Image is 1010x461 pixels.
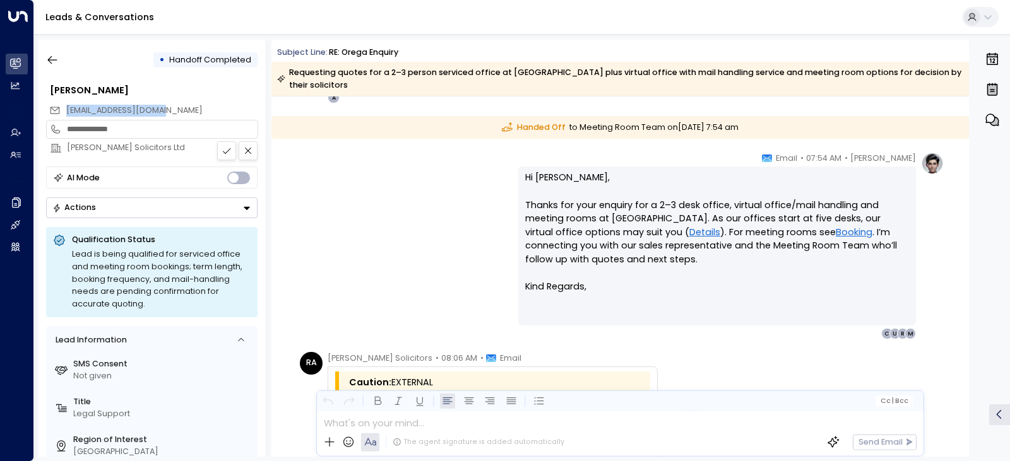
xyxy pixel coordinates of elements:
[45,11,154,23] a: Leads & Conversations
[67,172,100,184] div: AI Mode
[51,334,126,346] div: Lead Information
[73,370,253,382] div: Not given
[500,352,521,365] span: Email
[73,446,253,458] div: [GEOGRAPHIC_DATA]
[525,171,909,280] p: Hi [PERSON_NAME], Thanks for your enquiry for a 2–3 desk office, virtual office/mail handling and...
[889,328,901,339] div: U
[46,197,258,218] div: Button group with a nested menu
[46,197,258,218] button: Actions
[836,226,872,240] a: Booking
[806,152,841,165] span: 07:54 AM
[921,152,944,175] img: profile-logo.png
[845,152,848,165] span: •
[73,396,253,408] label: Title
[689,226,720,240] a: Details
[52,202,96,213] div: Actions
[271,116,969,139] div: to Meeting Room Team on [DATE] 7:54 am
[349,376,391,390] span: Caution:
[880,397,908,405] span: Cc Bcc
[525,280,586,294] span: Kind Regards,
[50,84,258,98] div: [PERSON_NAME]
[881,328,893,339] div: C
[277,47,328,57] span: Subject Line:
[876,395,913,406] button: Cc|Bcc
[73,358,253,370] label: SMS Consent
[800,152,804,165] span: •
[66,105,203,115] span: [EMAIL_ADDRESS][DOMAIN_NAME]
[159,50,165,70] div: •
[436,352,439,365] span: •
[73,408,253,420] div: Legal Support
[320,394,336,409] button: Undo
[72,248,251,310] div: Lead is being qualified for serviced office and meeting room bookings; term length, booking frequ...
[66,105,203,117] span: info@reenanderson.com
[72,234,251,245] p: Qualification Status
[169,54,251,65] span: Handoff Completed
[277,66,962,91] div: Requesting quotes for a 2–3 person serviced office at [GEOGRAPHIC_DATA] plus virtual office with ...
[897,328,908,339] div: R
[892,397,894,405] span: |
[480,352,484,365] span: •
[850,152,916,165] span: [PERSON_NAME]
[502,122,566,134] span: Handed Off
[73,434,253,446] label: Region of Interest
[300,352,323,375] div: RA
[342,394,357,409] button: Redo
[905,328,916,339] div: M
[441,352,477,365] span: 08:06 AM
[67,142,258,154] div: [PERSON_NAME] Solicitors Ltd
[393,437,564,447] div: The agent signature is added automatically
[349,376,647,390] div: EXTERNAL
[328,91,339,103] div: A
[329,47,398,59] div: RE: Orega Enquiry
[776,152,797,165] span: Email
[328,352,432,365] span: [PERSON_NAME] Solicitors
